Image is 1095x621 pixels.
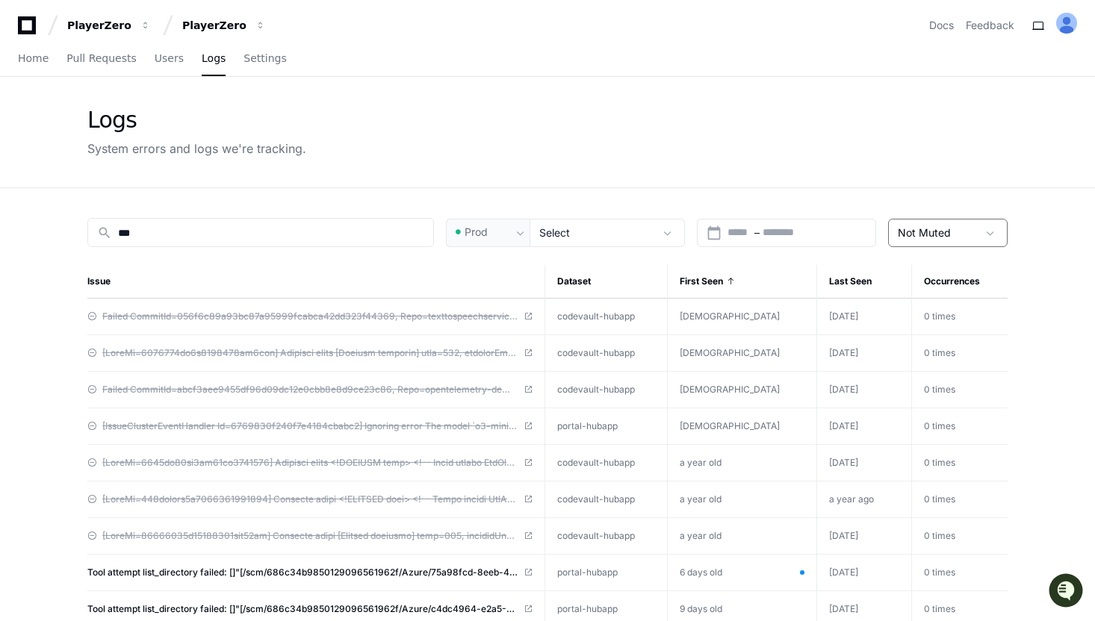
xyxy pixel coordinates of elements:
a: Tool attempt list_directory failed: []"[/scm/686c34b9850129096561962f/Azure/75a98fcd-8eeb-43bc-81... [87,567,533,578]
td: codevault-hubapp [545,335,667,372]
span: Last Seen [829,275,872,287]
img: 1756235613930-3d25f9e4-fa56-45dd-b3ad-e072dfbd1548 [15,111,42,138]
td: [DEMOGRAPHIC_DATA] [667,335,816,371]
mat-icon: search [97,225,112,240]
img: ALV-UjVcatvuIE3Ry8vbS9jTwWSCDSui9a-KCMAzof9oLoUoPIJpWA8kMXHdAIcIkQmvFwXZGxSVbioKmBNr7v50-UrkRVwdj... [1056,13,1077,34]
div: System errors and logs we're tracking. [87,140,306,157]
td: [DEMOGRAPHIC_DATA] [667,408,816,444]
th: Issue [87,265,545,299]
div: Welcome [15,60,272,84]
span: [LoreMi=6645do80si3am61co3741576] Adipisci elits <!DOEIUSM temp> <!-- Incid utlabo EtdOlorem! A e... [102,457,518,469]
a: Failed CommitId=abcf3aee9455df96d09dc12e0cbb8e8d9ce23c86, Repo=opentelemetry-demo, Error=Missing ... [87,384,533,396]
span: Select [539,226,570,239]
span: First Seen [680,275,723,287]
img: PlayerZero [15,15,45,45]
button: PlayerZero [176,12,272,39]
th: Occurrences [911,265,1008,299]
span: 0 times [924,420,955,431]
a: Tool attempt list_directory failed: []"[/scm/686c34b9850129096561962f/Azure/c4dc4964-e2a5-472e-b3... [87,603,533,615]
td: [DATE] [816,299,911,335]
a: [LoreMi=6076774do6s8198478am6con] Adipisci elits [Doeiusm temporin] utla=532, etdolorEm=076321a76... [87,347,533,359]
td: [DATE] [816,555,911,591]
div: Logs [87,107,306,134]
span: Logs [202,54,226,63]
a: Failed CommitId=056f6c89a93bc87a95999fcabca42dd323f44369, Repo=texttospeechservice, Error=Missing... [87,310,533,322]
span: – [754,225,760,240]
span: [LoreMi=448dolors5a7066361991894] Consecte adipi <!ELITSED doei> <!-- Tempo incidi UtlAboree! D m... [102,493,518,505]
button: PlayerZero [61,12,157,39]
a: Logs [202,42,226,76]
span: 0 times [924,530,955,541]
span: Tool attempt list_directory failed: []"[/scm/686c34b9850129096561962f/Azure/c4dc4964-e2a5-472e-b3... [87,603,518,615]
span: Failed CommitId=abcf3aee9455df96d09dc12e0cbb8e8d9ce23c86, Repo=opentelemetry-demo, Error=Missing ... [102,384,518,396]
mat-icon: calendar_today [707,225,722,240]
button: Feedback [966,18,1014,33]
div: Start new chat [51,111,245,126]
span: Pylon [149,157,181,168]
span: 0 times [924,457,955,468]
td: [DATE] [816,518,911,555]
td: [DATE] [816,408,911,445]
td: codevault-hubapp [545,372,667,408]
a: Users [155,42,184,76]
td: portal-hubapp [545,408,667,445]
a: [LoreMi=86666035d15188301sit52am] Consecte adipi [Elitsed doeiusmo] temp=005, incididUn=97utl7etd... [87,530,533,542]
th: Dataset [545,265,667,299]
td: a year old [667,481,816,517]
div: PlayerZero [182,18,246,33]
td: codevault-hubapp [545,299,667,335]
a: Docs [929,18,954,33]
iframe: Open customer support [1047,572,1088,612]
span: 0 times [924,310,955,322]
td: [DEMOGRAPHIC_DATA] [667,299,816,334]
td: [DATE] [816,335,911,372]
td: codevault-hubapp [545,445,667,481]
span: [LoreMi=86666035d15188301sit52am] Consecte adipi [Elitsed doeiusmo] temp=005, incididUn=97utl7etd... [102,530,518,542]
span: 0 times [924,603,955,614]
td: [DATE] [816,372,911,408]
td: [DATE] [816,445,911,481]
a: Pull Requests [66,42,136,76]
span: [LoreMi=6076774do6s8198478am6con] Adipisci elits [Doeiusm temporin] utla=532, etdolorEm=076321a76... [102,347,518,359]
span: Not Muted [898,226,951,239]
td: a year old [667,445,816,481]
a: Settings [243,42,286,76]
div: PlayerZero [67,18,131,33]
span: Prod [465,225,488,240]
td: codevault-hubapp [545,481,667,518]
span: Tool attempt list_directory failed: []"[/scm/686c34b9850129096561962f/Azure/75a98fcd-8eeb-43bc-81... [87,567,518,578]
a: [IssueClusterEventHandler Id=6769830f240f7e4184cbabc2] Ignoring error The model `o3-mini-chive-su... [87,420,533,432]
td: codevault-hubapp [545,518,667,555]
span: 0 times [924,567,955,578]
td: a year ago [816,481,911,518]
span: Settings [243,54,286,63]
a: [LoreMi=6645do80si3am61co3741576] Adipisci elits <!DOEIUSM temp> <!-- Incid utlabo EtdOlorem! A e... [87,457,533,469]
td: a year old [667,518,816,554]
td: 6 days old [667,555,816,590]
span: Home [18,54,49,63]
td: portal-hubapp [545,555,667,591]
td: [DEMOGRAPHIC_DATA] [667,372,816,408]
a: [LoreMi=448dolors5a7066361991894] Consecte adipi <!ELITSED doei> <!-- Tempo incidi UtlAboree! D m... [87,493,533,505]
span: 0 times [924,347,955,358]
button: Open calendar [707,225,722,240]
span: Users [155,54,184,63]
button: Start new chat [254,116,272,134]
a: Home [18,42,49,76]
span: Pull Requests [66,54,136,63]
div: We're offline, but we'll be back soon! [51,126,217,138]
a: Powered byPylon [105,156,181,168]
span: [IssueClusterEventHandler Id=6769830f240f7e4184cbabc2] Ignoring error The model `o3-mini-chive-su... [102,420,518,432]
span: 0 times [924,384,955,395]
span: Failed CommitId=056f6c89a93bc87a95999fcabca42dd323f44369, Repo=texttospeechservice, Error=Missing... [102,310,518,322]
span: 0 times [924,493,955,505]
